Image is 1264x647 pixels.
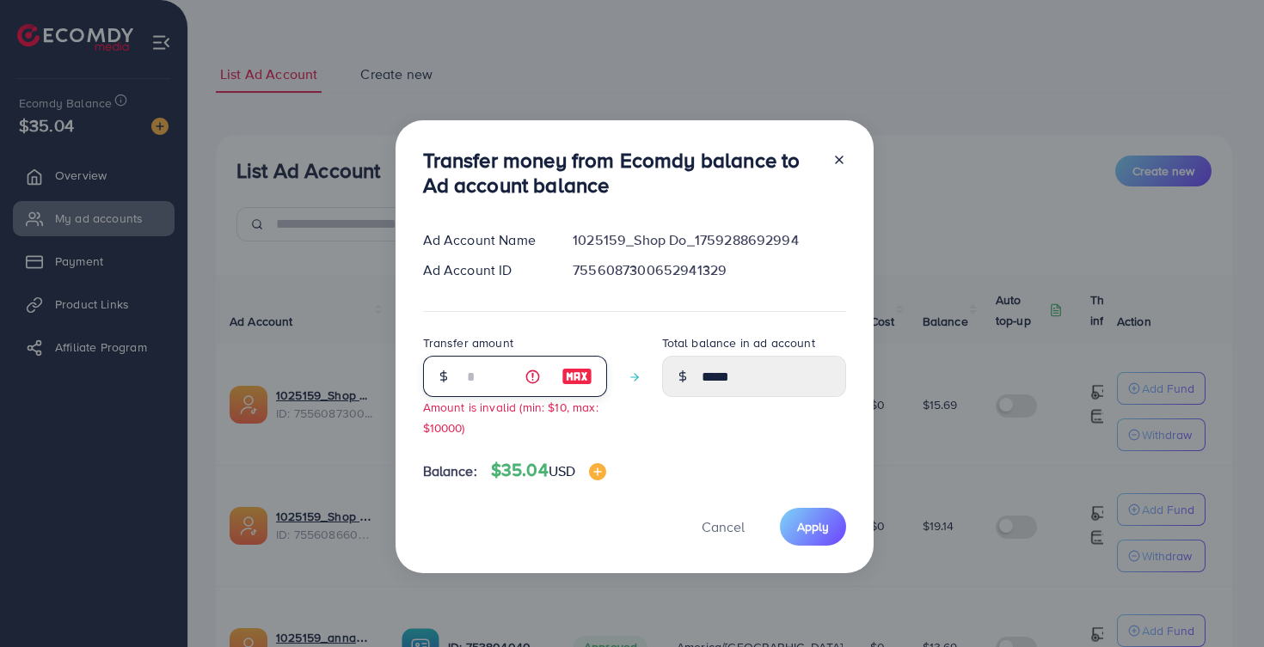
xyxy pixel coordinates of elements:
div: Ad Account ID [409,260,560,280]
h4: $35.04 [491,460,606,481]
div: 1025159_Shop Do_1759288692994 [559,230,859,250]
img: image [561,366,592,387]
span: Balance: [423,461,477,481]
span: Apply [797,518,829,535]
div: 7556087300652941329 [559,260,859,280]
iframe: Chat [1191,570,1251,634]
div: Ad Account Name [409,230,560,250]
img: image [589,463,606,480]
label: Transfer amount [423,334,513,351]
span: Cancel [702,517,745,536]
label: Total balance in ad account [662,334,815,351]
span: USD [549,461,575,480]
small: Amount is invalid (min: $10, max: $10000) [423,399,598,435]
button: Apply [780,508,846,545]
h3: Transfer money from Ecomdy balance to Ad account balance [423,148,819,198]
button: Cancel [680,508,766,545]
